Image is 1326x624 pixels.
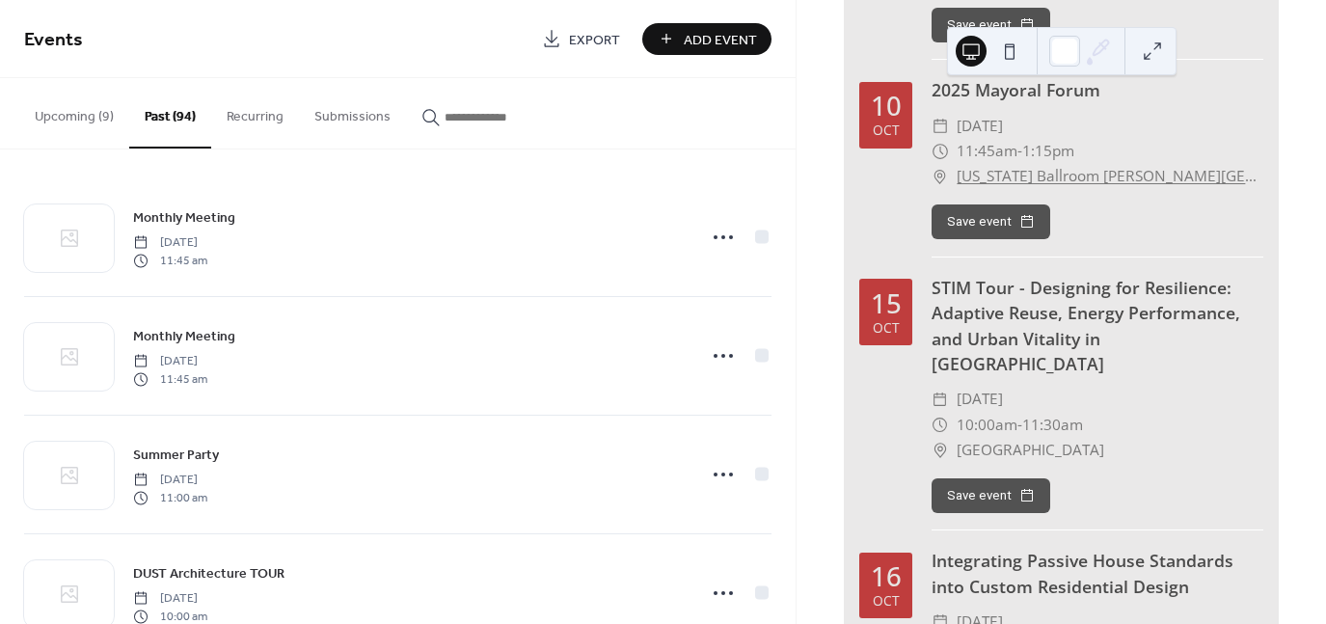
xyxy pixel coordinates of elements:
[957,387,1003,412] span: [DATE]
[684,30,757,50] span: Add Event
[133,206,235,229] a: Monthly Meeting
[932,478,1050,513] button: Save event
[133,489,207,506] span: 11:00 am
[957,438,1104,463] span: [GEOGRAPHIC_DATA]
[1022,413,1083,438] span: 11:30am
[133,234,207,252] span: [DATE]
[133,444,219,466] a: Summer Party
[133,252,207,269] span: 11:45 am
[871,290,902,317] div: 15
[932,204,1050,239] button: Save event
[871,563,902,590] div: 16
[569,30,620,50] span: Export
[957,139,1017,164] span: 11:45am
[133,472,207,489] span: [DATE]
[957,114,1003,139] span: [DATE]
[932,413,949,438] div: ​
[299,78,406,147] button: Submissions
[24,21,83,59] span: Events
[932,548,1263,599] div: Integrating Passive House Standards into Custom Residential Design
[932,387,949,412] div: ​
[932,164,949,189] div: ​
[129,78,211,149] button: Past (94)
[873,594,900,608] div: Oct
[133,353,207,370] span: [DATE]
[873,123,900,137] div: Oct
[133,327,235,347] span: Monthly Meeting
[957,413,1017,438] span: 10:00am
[528,23,635,55] a: Export
[1017,413,1022,438] span: -
[957,164,1263,189] a: [US_STATE] Ballroom [PERSON_NAME][GEOGRAPHIC_DATA]
[642,23,771,55] button: Add Event
[19,78,129,147] button: Upcoming (9)
[133,564,284,584] span: DUST Architecture TOUR
[133,370,207,388] span: 11:45 am
[932,8,1050,42] button: Save event
[1022,139,1074,164] span: 1:15pm
[1017,139,1022,164] span: -
[211,78,299,147] button: Recurring
[932,114,949,139] div: ​
[873,321,900,335] div: Oct
[133,562,284,584] a: DUST Architecture TOUR
[871,93,902,120] div: 10
[932,275,1263,377] div: STIM Tour - Designing for Resilience: Adaptive Reuse, Energy Performance, and Urban Vitality in [...
[932,77,1263,102] div: 2025 Mayoral Forum
[133,446,219,466] span: Summer Party
[133,590,207,608] span: [DATE]
[932,139,949,164] div: ​
[932,438,949,463] div: ​
[133,208,235,229] span: Monthly Meeting
[133,325,235,347] a: Monthly Meeting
